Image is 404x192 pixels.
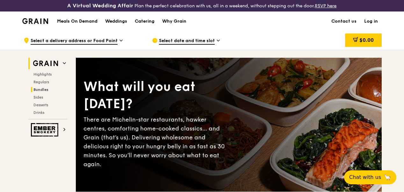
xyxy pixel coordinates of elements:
[83,78,229,113] div: What will you eat [DATE]?
[159,38,215,45] span: Select date and time slot
[33,103,48,107] span: Desserts
[315,3,336,9] a: RSVP here
[31,58,60,69] img: Grain web logo
[131,12,158,31] a: Catering
[101,12,131,31] a: Weddings
[158,12,190,31] a: Why Grain
[384,174,391,181] span: 🦙
[33,95,43,100] span: Sides
[33,80,49,84] span: Regulars
[67,3,133,9] h3: A Virtual Wedding Affair
[31,38,118,45] span: Select a delivery address or Food Point
[344,170,396,184] button: Chat with us🦙
[33,110,44,115] span: Drinks
[359,37,374,43] span: $0.00
[349,174,381,181] span: Chat with us
[22,18,48,24] img: Grain
[105,12,127,31] div: Weddings
[162,12,186,31] div: Why Grain
[31,123,60,137] img: Ember Smokery web logo
[67,3,336,9] div: Plan the perfect celebration with us, all in a weekend, without stepping out the door.
[135,12,155,31] div: Catering
[33,72,52,77] span: Highlights
[360,12,382,31] a: Log in
[22,11,48,30] a: GrainGrain
[33,87,48,92] span: Bundles
[83,115,229,169] div: There are Michelin-star restaurants, hawker centres, comforting home-cooked classics… and Grain (...
[57,18,97,25] h1: Meals On Demand
[328,12,360,31] a: Contact us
